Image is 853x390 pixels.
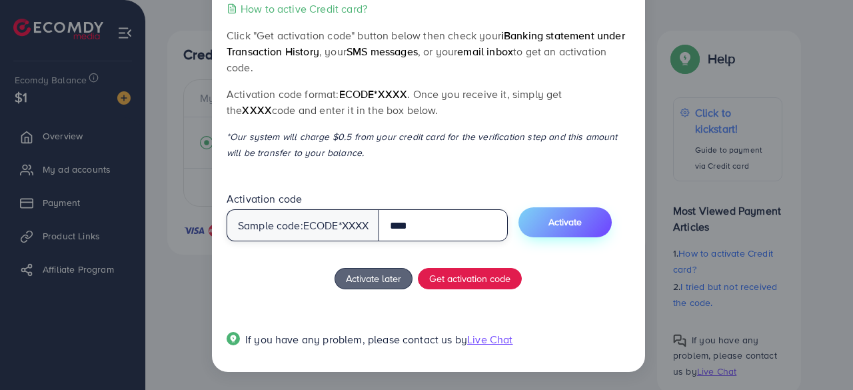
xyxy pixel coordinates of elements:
[346,271,401,285] span: Activate later
[227,129,630,161] p: *Our system will charge $0.5 from your credit card for the verification step and this amount will...
[457,44,513,59] span: email inbox
[227,191,302,207] label: Activation code
[303,218,339,233] span: ecode
[347,44,418,59] span: SMS messages
[339,87,408,101] span: ecode*XXXX
[227,86,630,118] p: Activation code format: . Once you receive it, simply get the code and enter it in the box below.
[227,209,380,241] div: Sample code: *XXXX
[241,1,367,17] p: How to active Credit card?
[335,268,413,289] button: Activate later
[467,332,512,347] span: Live Chat
[227,332,240,345] img: Popup guide
[548,215,582,229] span: Activate
[796,330,843,380] iframe: Chat
[429,271,510,285] span: Get activation code
[245,332,467,347] span: If you have any problem, please contact us by
[518,207,612,237] button: Activate
[227,28,625,59] span: iBanking statement under Transaction History
[242,103,272,117] span: XXXX
[418,268,522,289] button: Get activation code
[227,27,630,75] p: Click "Get activation code" button below then check your , your , or your to get an activation code.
